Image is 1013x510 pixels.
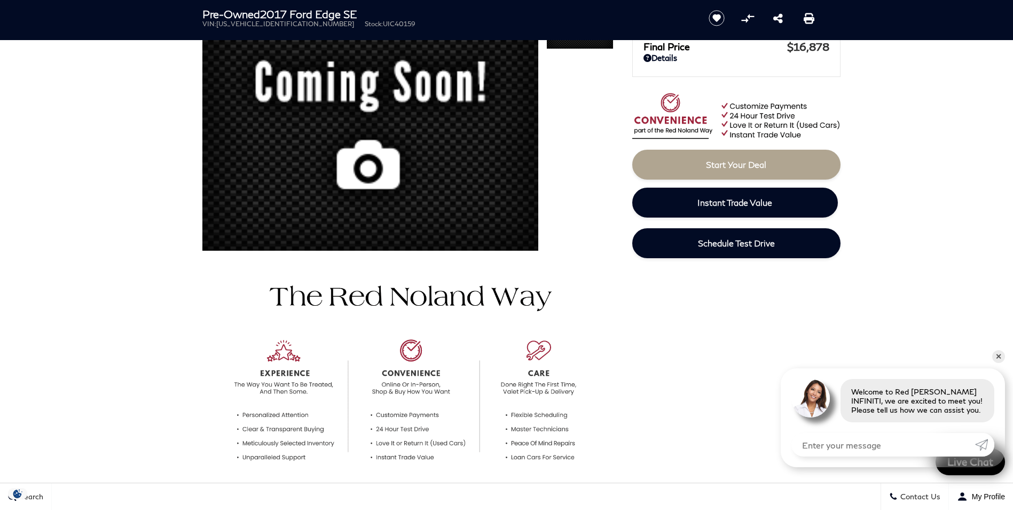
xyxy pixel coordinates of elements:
span: $16,878 [787,40,829,53]
a: Details [643,53,829,63]
button: Save vehicle [705,10,728,27]
button: Compare Vehicle [740,10,756,26]
span: Schedule Test Drive [698,238,775,248]
a: Final Price $16,878 [643,40,829,53]
a: Print this Pre-Owned 2017 Ford Edge SE [804,12,814,25]
button: Open user profile menu [949,483,1013,510]
span: Stock: [365,20,383,28]
a: Submit [975,433,994,457]
span: My Profile [968,492,1005,501]
img: Opt-Out Icon [5,488,30,499]
strong: Pre-Owned [202,7,260,20]
span: Instant Trade Value [697,197,772,207]
span: UIC40159 [383,20,415,28]
span: Contact Us [898,492,940,501]
a: Start Your Deal [632,150,841,180]
span: Search [17,492,43,501]
span: Final Price [643,41,787,52]
div: Welcome to Red [PERSON_NAME] INFINITI, we are excited to meet you! Please tell us how we can assi... [841,379,994,422]
input: Enter your message [791,433,975,457]
a: Instant Trade Value [632,188,838,218]
section: Click to Open Cookie Consent Modal [5,488,30,499]
img: Agent profile photo [791,379,830,418]
span: Start Your Deal [706,159,766,169]
a: Share this Pre-Owned 2017 Ford Edge SE [773,12,783,25]
span: VIN: [202,20,216,28]
a: Schedule Test Drive [632,228,841,258]
span: [US_VEHICLE_IDENTIFICATION_NUMBER] [216,20,354,28]
h1: 2017 Ford Edge SE [202,8,691,20]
